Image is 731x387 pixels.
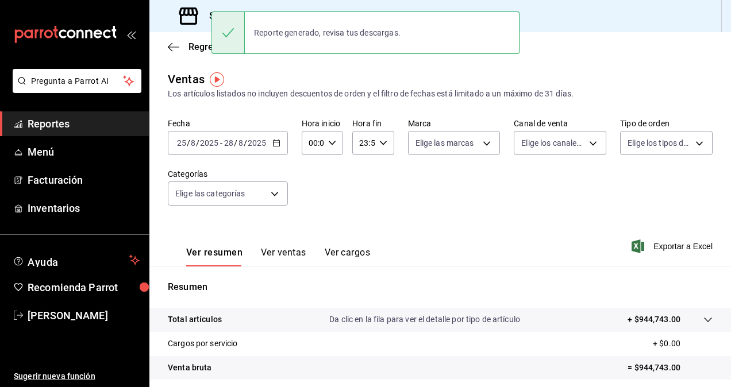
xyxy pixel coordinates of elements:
span: Menú [28,144,140,160]
span: - [220,138,222,148]
button: Ver resumen [186,247,243,266]
button: Ver cargos [325,247,371,266]
label: Categorías [168,170,288,178]
input: -- [238,138,244,148]
label: Fecha [168,119,288,127]
span: Pregunta a Parrot AI [31,75,124,87]
label: Hora inicio [302,119,343,127]
input: -- [224,138,234,148]
input: ---- [247,138,267,148]
span: Regresar [188,41,226,52]
p: + $944,743.00 [628,314,680,326]
input: -- [190,138,196,148]
input: ---- [199,138,219,148]
span: Reportes [28,116,140,131]
button: open_drawer_menu [126,30,136,39]
p: Total artículos [168,314,222,326]
span: / [196,138,199,148]
p: Resumen [168,280,713,294]
button: Ver ventas [261,247,306,266]
span: Elige los tipos de orden [628,137,691,149]
span: Elige los canales de venta [521,137,585,149]
label: Marca [408,119,501,127]
a: Pregunta a Parrot AI [8,83,141,95]
span: Elige las marcas [415,137,474,149]
button: Regresar [168,41,226,52]
div: Ventas [168,71,205,88]
span: Ayuda [28,253,125,267]
span: Elige las categorías [175,188,245,199]
p: = $944,743.00 [628,362,713,374]
label: Canal de venta [514,119,606,127]
span: Sugerir nueva función [14,370,140,382]
span: / [244,138,247,148]
p: + $0.00 [653,338,713,350]
span: / [187,138,190,148]
input: -- [176,138,187,148]
label: Tipo de orden [620,119,713,127]
p: Venta bruta [168,362,211,374]
span: / [234,138,237,148]
button: Exportar a Excel [634,239,713,253]
span: Facturación [28,172,140,188]
label: Hora fin [352,119,394,127]
p: Cargos por servicio [168,338,238,350]
div: Reporte generado, revisa tus descargas. [245,20,410,45]
h3: Sucursal: Cuerno ([GEOGRAPHIC_DATA]) [200,9,380,23]
p: Da clic en la fila para ver el detalle por tipo de artículo [329,314,520,326]
div: Los artículos listados no incluyen descuentos de orden y el filtro de fechas está limitado a un m... [168,88,713,100]
span: Recomienda Parrot [28,280,140,295]
div: navigation tabs [186,247,370,266]
span: Inventarios [28,200,140,216]
img: Tooltip marker [210,72,224,87]
span: [PERSON_NAME] [28,308,140,323]
button: Pregunta a Parrot AI [13,69,141,93]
